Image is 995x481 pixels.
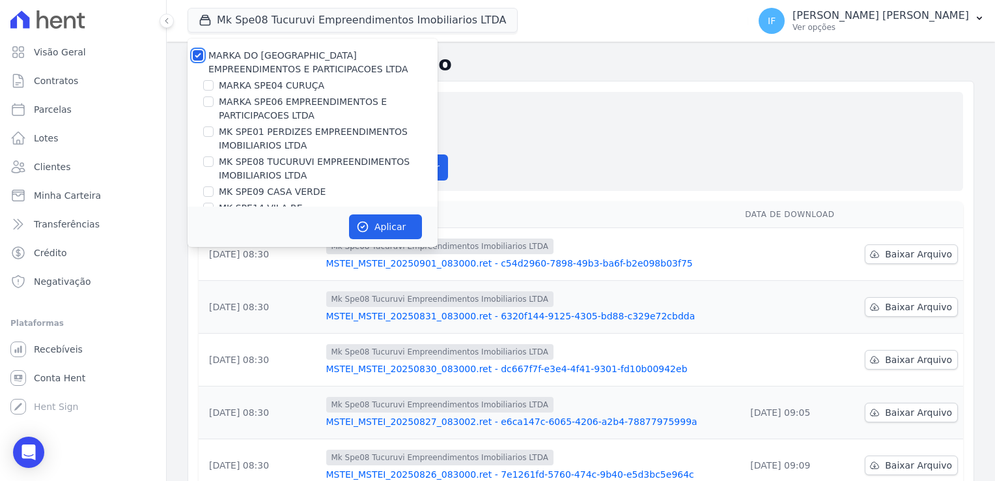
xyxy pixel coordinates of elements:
label: MK SPE09 CASA VERDE [219,185,326,199]
button: Mk Spe08 Tucuruvi Empreendimentos Imobiliarios LTDA [188,8,518,33]
span: Mk Spe08 Tucuruvi Empreendimentos Imobiliarios LTDA [326,450,554,465]
span: Baixar Arquivo [885,300,952,313]
span: Negativação [34,275,91,288]
a: Contratos [5,68,161,94]
label: MK SPE08 TUCURUVI EMPREENDIMENTOS IMOBILIARIOS LTDA [219,155,438,182]
span: Recebíveis [34,343,83,356]
a: MSTEI_MSTEI_20250826_083000.ret - 7e1261fd-5760-474c-9b40-e5d3bc5e964c [326,468,735,481]
a: MSTEI_MSTEI_20250830_083000.ret - dc667f7f-e3e4-4f41-9301-fd10b00942eb [326,362,735,375]
span: Clientes [34,160,70,173]
label: MK SPE14 VILA RE [219,201,303,215]
td: [DATE] 08:30 [199,334,321,386]
label: MARKA SPE06 EMPREENDIMENTOS E PARTICIPACOES LTDA [219,95,438,123]
label: MK SPE01 PERDIZES EMPREENDIMENTOS IMOBILIARIOS LTDA [219,125,438,153]
td: [DATE] 08:30 [199,228,321,281]
p: [PERSON_NAME] [PERSON_NAME] [792,9,969,22]
span: Crédito [34,246,67,259]
a: Lotes [5,125,161,151]
a: Crédito [5,240,161,266]
h2: Exportações de Retorno [188,52,974,76]
span: IF [768,16,776,25]
span: Mk Spe08 Tucuruvi Empreendimentos Imobiliarios LTDA [326,291,554,307]
label: MARKA DO [GEOGRAPHIC_DATA] EMPREENDIMENTOS E PARTICIPACOES LTDA [208,50,408,74]
span: Conta Hent [34,372,85,385]
a: Visão Geral [5,39,161,65]
th: Arquivo [321,201,740,228]
div: Plataformas [10,315,156,331]
a: Transferências [5,211,161,237]
span: Visão Geral [34,46,86,59]
a: Recebíveis [5,336,161,362]
a: Negativação [5,269,161,295]
button: Aplicar [349,214,422,239]
span: Lotes [34,132,59,145]
a: Clientes [5,154,161,180]
a: Baixar Arquivo [865,350,958,370]
a: Conta Hent [5,365,161,391]
button: IF [PERSON_NAME] [PERSON_NAME] Ver opções [748,3,995,39]
a: Baixar Arquivo [865,456,958,475]
span: Contratos [34,74,78,87]
span: Transferências [34,218,100,231]
p: Ver opções [792,22,969,33]
a: MSTEI_MSTEI_20250831_083000.ret - 6320f144-9125-4305-bd88-c329e72cbdda [326,310,735,323]
td: [DATE] 08:30 [199,386,321,439]
a: Baixar Arquivo [865,297,958,317]
span: Mk Spe08 Tucuruvi Empreendimentos Imobiliarios LTDA [326,397,554,413]
span: Mk Spe08 Tucuruvi Empreendimentos Imobiliarios LTDA [326,239,554,254]
td: [DATE] 09:05 [740,386,849,439]
div: Open Intercom Messenger [13,437,44,468]
a: Baixar Arquivo [865,244,958,264]
span: Baixar Arquivo [885,353,952,366]
span: Baixar Arquivo [885,459,952,472]
a: MSTEI_MSTEI_20250901_083000.ret - c54d2960-7898-49b3-ba6f-b2e098b03f75 [326,257,735,270]
a: Baixar Arquivo [865,403,958,422]
td: [DATE] 08:30 [199,281,321,334]
span: Baixar Arquivo [885,248,952,261]
a: Parcelas [5,96,161,123]
span: Baixar Arquivo [885,406,952,419]
span: Mk Spe08 Tucuruvi Empreendimentos Imobiliarios LTDA [326,344,554,360]
a: MSTEI_MSTEI_20250827_083002.ret - e6ca147c-6065-4206-a2b4-78877975999a [326,415,735,428]
label: MARKA SPE04 CURUÇA [219,79,324,93]
span: Minha Carteira [34,189,101,202]
a: Minha Carteira [5,182,161,209]
span: Parcelas [34,103,72,116]
th: Data de Download [740,201,849,228]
